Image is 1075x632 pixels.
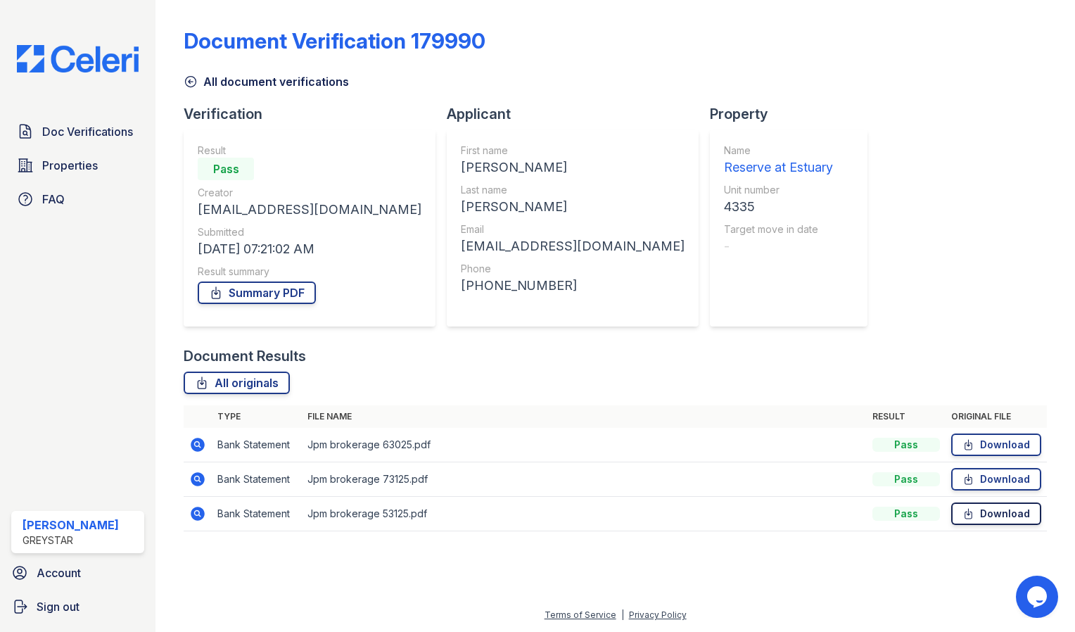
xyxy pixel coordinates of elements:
[42,157,98,174] span: Properties
[951,503,1041,525] a: Download
[461,158,685,177] div: [PERSON_NAME]
[872,472,940,486] div: Pass
[724,144,833,158] div: Name
[461,183,685,197] div: Last name
[302,428,867,462] td: Jpm brokerage 63025.pdf
[184,104,447,124] div: Verification
[198,186,421,200] div: Creator
[11,185,144,213] a: FAQ
[461,276,685,296] div: [PHONE_NUMBER]
[872,507,940,521] div: Pass
[302,497,867,531] td: Jpm brokerage 53125.pdf
[867,405,946,428] th: Result
[302,405,867,428] th: File name
[951,468,1041,491] a: Download
[724,236,833,256] div: -
[6,45,150,72] img: CE_Logo_Blue-a8612792a0a2168367f1c8372b55b34899dd931a85d93a1a3d3e32e68fde9ad4.png
[198,200,421,220] div: [EMAIL_ADDRESS][DOMAIN_NAME]
[461,197,685,217] div: [PERSON_NAME]
[724,183,833,197] div: Unit number
[198,265,421,279] div: Result summary
[198,144,421,158] div: Result
[184,346,306,366] div: Document Results
[724,158,833,177] div: Reserve at Estuary
[184,372,290,394] a: All originals
[212,497,302,531] td: Bank Statement
[724,222,833,236] div: Target move in date
[198,158,254,180] div: Pass
[1016,576,1061,618] iframe: chat widget
[629,609,687,620] a: Privacy Policy
[447,104,710,124] div: Applicant
[461,236,685,256] div: [EMAIL_ADDRESS][DOMAIN_NAME]
[23,517,119,533] div: [PERSON_NAME]
[461,262,685,276] div: Phone
[11,118,144,146] a: Doc Verifications
[212,462,302,497] td: Bank Statement
[198,282,316,304] a: Summary PDF
[23,533,119,548] div: Greystar
[184,73,349,90] a: All document verifications
[872,438,940,452] div: Pass
[461,222,685,236] div: Email
[6,559,150,587] a: Account
[545,609,616,620] a: Terms of Service
[621,609,624,620] div: |
[710,104,879,124] div: Property
[946,405,1047,428] th: Original file
[951,434,1041,456] a: Download
[198,225,421,239] div: Submitted
[461,144,685,158] div: First name
[42,123,133,140] span: Doc Verifications
[724,144,833,177] a: Name Reserve at Estuary
[198,239,421,259] div: [DATE] 07:21:02 AM
[42,191,65,208] span: FAQ
[302,462,867,497] td: Jpm brokerage 73125.pdf
[37,598,79,615] span: Sign out
[724,197,833,217] div: 4335
[6,593,150,621] a: Sign out
[11,151,144,179] a: Properties
[212,405,302,428] th: Type
[212,428,302,462] td: Bank Statement
[184,28,485,53] div: Document Verification 179990
[37,564,81,581] span: Account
